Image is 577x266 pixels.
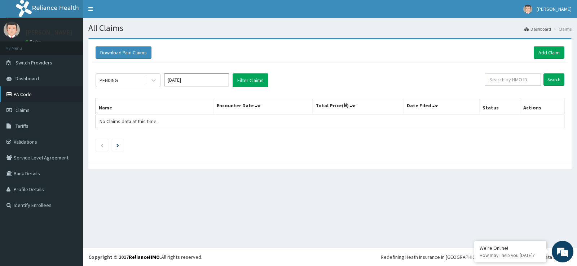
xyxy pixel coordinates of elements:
[96,46,151,59] button: Download Paid Claims
[96,98,214,115] th: Name
[16,59,52,66] span: Switch Providers
[25,39,43,44] a: Online
[164,73,229,86] input: Select Month and Year
[233,73,268,87] button: Filter Claims
[88,254,161,260] strong: Copyright © 2017 .
[83,248,577,266] footer: All rights reserved.
[100,118,158,125] span: No Claims data at this time.
[25,29,72,36] p: [PERSON_NAME]
[537,6,572,12] span: [PERSON_NAME]
[520,98,564,115] th: Actions
[381,253,572,261] div: Redefining Heath Insurance in [GEOGRAPHIC_DATA] using Telemedicine and Data Science!
[16,123,28,129] span: Tariffs
[552,26,572,32] li: Claims
[16,75,39,82] span: Dashboard
[129,254,160,260] a: RelianceHMO
[100,142,103,148] a: Previous page
[214,98,312,115] th: Encounter Date
[100,77,118,84] div: PENDING
[534,46,564,59] a: Add Claim
[404,98,480,115] th: Date Filed
[16,107,30,113] span: Claims
[485,73,541,86] input: Search by HMO ID
[543,73,564,86] input: Search
[4,22,20,38] img: User Image
[480,245,541,251] div: We're Online!
[523,5,532,14] img: User Image
[312,98,404,115] th: Total Price(₦)
[116,142,119,148] a: Next page
[480,252,541,258] p: How may I help you today?
[88,23,572,33] h1: All Claims
[524,26,551,32] a: Dashboard
[479,98,520,115] th: Status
